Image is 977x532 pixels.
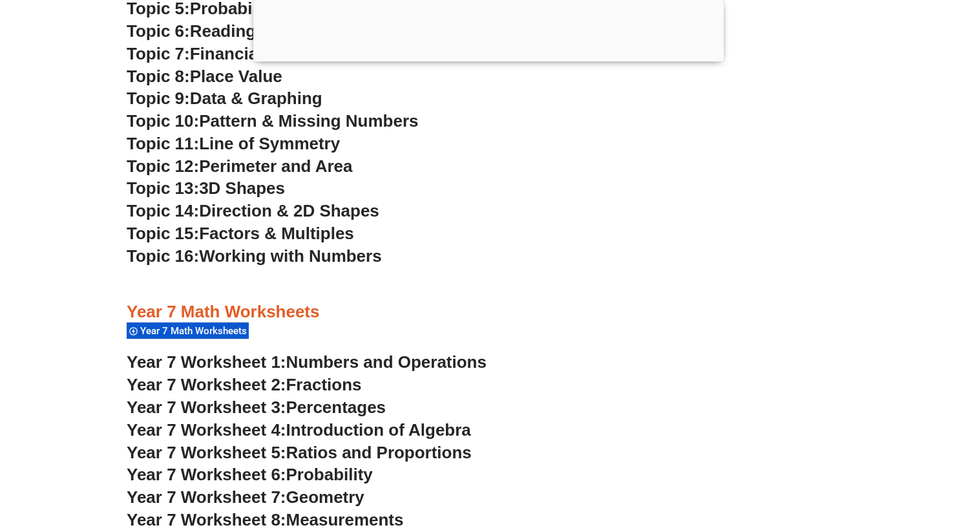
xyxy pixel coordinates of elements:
span: Year 7 Worksheet 2: [127,375,286,394]
span: Fractions [286,375,362,394]
span: Year 7 Worksheet 5: [127,443,286,462]
span: Topic 15: [127,224,199,243]
a: Year 7 Worksheet 1:Numbers and Operations [127,352,487,372]
span: Working with Numbers [199,246,381,266]
a: Year 7 Worksheet 6:Probability [127,465,373,484]
span: Direction & 2D Shapes [199,201,379,220]
a: Topic 15:Factors & Multiples [127,224,354,243]
a: Topic 12:Perimeter and Area [127,156,352,176]
span: Topic 10: [127,111,199,131]
a: Topic 10:Pattern & Missing Numbers [127,111,418,131]
div: Year 7 Math Worksheets [127,322,249,339]
a: Topic 9:Data & Graphing [127,89,322,108]
span: Topic 11: [127,134,199,153]
span: Topic 13: [127,178,199,198]
a: Topic 16:Working with Numbers [127,246,382,266]
a: Year 7 Worksheet 3:Percentages [127,398,386,417]
span: Year 7 Math Worksheets [140,325,251,337]
iframe: Chat Widget [755,386,977,532]
a: Topic 11:Line of Symmetry [127,134,340,153]
span: Line of Symmetry [199,134,340,153]
span: Data & Graphing [190,89,322,108]
span: Measurements [286,510,404,529]
span: Year 7 Worksheet 1: [127,352,286,372]
a: Topic 8:Place Value [127,67,282,86]
span: Ratios and Proportions [286,443,472,462]
span: Topic 8: [127,67,190,86]
span: Probability [286,465,373,484]
span: Financial Math [190,44,306,63]
a: Year 7 Worksheet 7:Geometry [127,487,364,507]
span: Factors & Multiples [199,224,354,243]
a: Year 7 Worksheet 2:Fractions [127,375,361,394]
a: Topic 14:Direction & 2D Shapes [127,201,379,220]
span: Percentages [286,398,386,417]
span: Topic 14: [127,201,199,220]
span: Topic 9: [127,89,190,108]
span: Perimeter and Area [199,156,352,176]
a: Topic 6:Reading Time [127,21,300,41]
span: Year 7 Worksheet 7: [127,487,286,507]
span: Reading Time [190,21,300,41]
span: Pattern & Missing Numbers [199,111,418,131]
span: Year 7 Worksheet 4: [127,420,286,440]
span: Year 7 Worksheet 3: [127,398,286,417]
span: Topic 7: [127,44,190,63]
span: Introduction of Algebra [286,420,471,440]
a: Topic 7:Financial Math [127,44,306,63]
a: Topic 13:3D Shapes [127,178,285,198]
a: Year 7 Worksheet 8:Measurements [127,510,403,529]
a: Year 7 Worksheet 4:Introduction of Algebra [127,420,471,440]
span: Topic 16: [127,246,199,266]
span: Place Value [190,67,282,86]
span: Topic 6: [127,21,190,41]
span: Topic 12: [127,156,199,176]
h3: Year 7 Math Worksheets [127,301,850,323]
span: Numbers and Operations [286,352,487,372]
span: Year 7 Worksheet 8: [127,510,286,529]
span: Geometry [286,487,364,507]
span: Year 7 Worksheet 6: [127,465,286,484]
a: Year 7 Worksheet 5:Ratios and Proportions [127,443,472,462]
span: 3D Shapes [199,178,285,198]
